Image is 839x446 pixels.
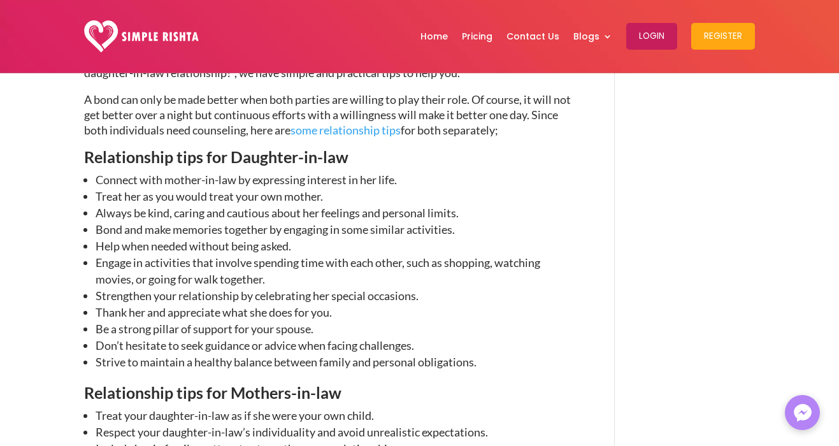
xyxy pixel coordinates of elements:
a: Home [420,3,448,69]
li: Thank her and appreciate what she does for you. [96,304,578,320]
a: Contact Us [506,3,559,69]
li: Connect with mother-in-law by expressing interest in her life. [96,171,578,188]
li: Don’t hesitate to seek guidance or advice when facing challenges. [96,337,578,354]
a: Login [626,3,677,69]
li: Treat your daughter-in-law as if she were your own child. [96,407,578,424]
strong: Relationship tips for Mothers-in-law [84,383,341,402]
li: Be a strong pillar of support for your spouse. [96,320,578,337]
a: Blogs [573,3,612,69]
li: Respect your daughter-in-law’s individuality and avoid unrealistic expectations. [96,424,578,440]
li: Bond and make memories together by engaging in some similar activities. [96,221,578,238]
strong: Relationship tips for Daughter-in-law [84,147,348,166]
img: Messenger [790,400,815,426]
a: Pricing [462,3,492,69]
li: Help when needed without being asked. [96,238,578,254]
a: Register [691,3,755,69]
li: Always be kind, caring and cautious about her feelings and personal limits. [96,205,578,221]
li: Engage in activities that involve spending time with each other, such as shopping, watching movie... [96,254,578,287]
a: some relationship tips [290,123,401,137]
li: Treat her as you would treat your own mother. [96,188,578,205]
p: A bond can only be made better when both parties are willing to play their role. Of course, it wi... [84,92,578,149]
li: Strengthen your relationship by celebrating her special occasions. [96,287,578,304]
li: Strive to maintain a healthy balance between family and personal obligations. [96,354,578,370]
button: Register [691,23,755,50]
button: Login [626,23,677,50]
